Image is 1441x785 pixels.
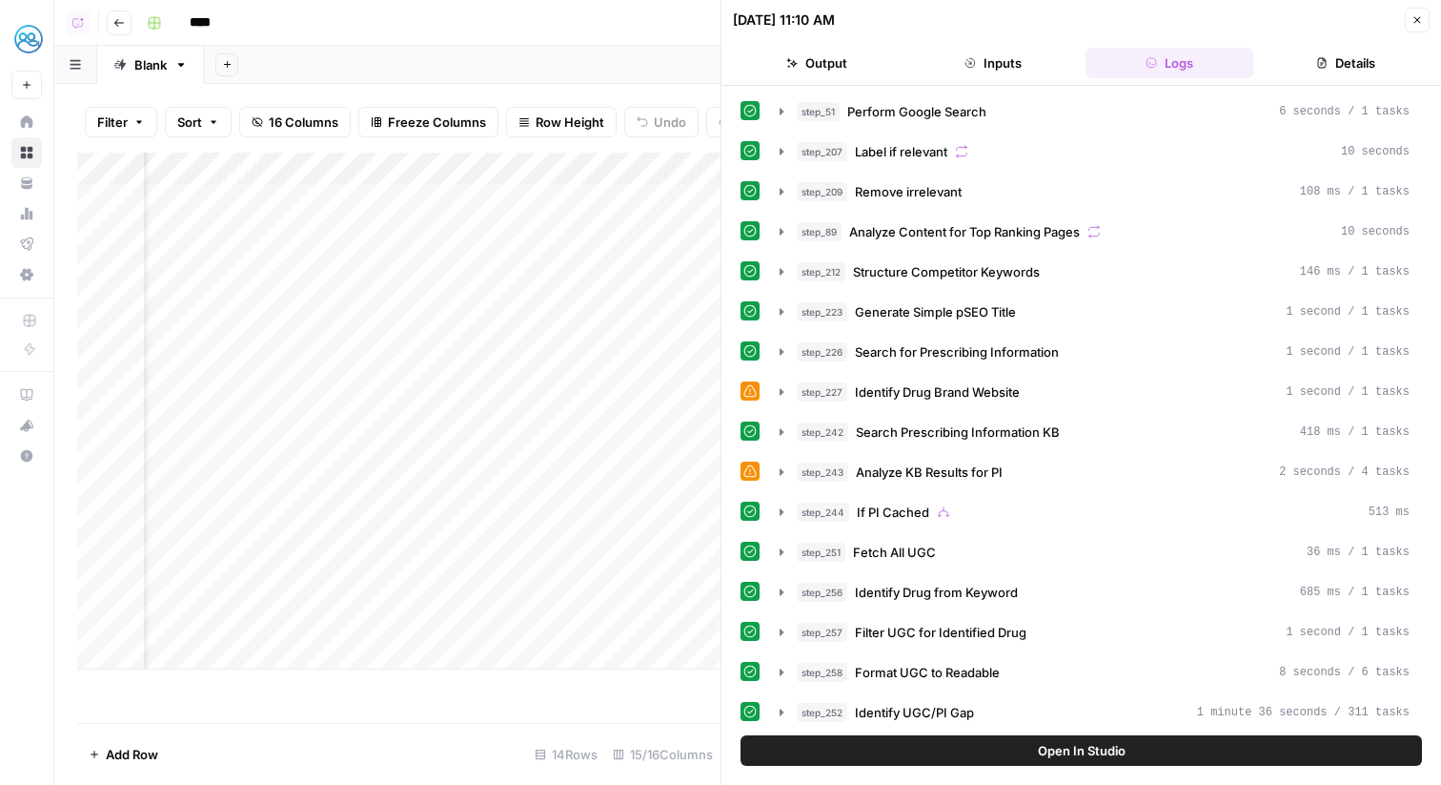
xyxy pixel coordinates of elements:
span: 1 minute 36 seconds / 311 tasks [1197,704,1410,721]
span: step_258 [797,663,847,682]
a: Settings [11,259,42,290]
button: Filter [85,107,157,137]
span: Add Row [106,745,158,764]
span: If PI Cached [857,503,929,522]
button: 1 second / 1 tasks [768,377,1421,407]
span: step_226 [797,342,847,362]
button: Output [733,48,902,78]
button: 6 seconds / 1 tasks [768,96,1421,127]
span: Freeze Columns [388,113,486,132]
span: Identify UGC/PI Gap [855,703,974,722]
a: Home [11,107,42,137]
button: Inputs [909,48,1078,78]
button: Open In Studio [741,735,1422,766]
span: step_251 [797,543,845,562]
span: 10 seconds [1341,223,1410,240]
span: 146 ms / 1 tasks [1300,263,1410,280]
span: 36 ms / 1 tasks [1307,544,1410,561]
span: Search Prescribing Information KB [856,423,1060,442]
button: Workspace: MyHealthTeam [11,15,42,63]
div: 15/16 Columns [605,739,720,770]
button: Add Row [77,739,170,770]
span: 1 second / 1 tasks [1286,343,1410,361]
span: Format UGC to Readable [855,663,1000,682]
span: Filter UGC for Identified Drug [855,623,1026,642]
a: Usage [11,198,42,229]
span: Structure Competitor Keywords [853,262,1040,281]
span: step_256 [797,583,847,602]
button: 108 ms / 1 tasks [768,176,1421,207]
span: step_244 [797,503,849,522]
span: 1 second / 1 tasks [1286,383,1410,401]
span: Analyze Content for Top Ranking Pages [849,222,1080,241]
a: Browse [11,137,42,168]
button: 418 ms / 1 tasks [768,417,1421,447]
span: 108 ms / 1 tasks [1300,183,1410,200]
span: Search for Prescribing Information [855,342,1059,362]
div: 14 Rows [527,739,605,770]
a: Blank [97,46,204,84]
span: Analyze KB Results for PI [856,463,1003,482]
span: step_243 [797,463,848,482]
span: 1 second / 1 tasks [1286,624,1410,641]
button: 1 minute 36 seconds / 311 tasks [768,697,1421,728]
button: Logs [1086,48,1254,78]
span: 513 ms [1369,504,1410,521]
span: step_223 [797,302,847,321]
a: Your Data [11,168,42,198]
span: 418 ms / 1 tasks [1300,423,1410,441]
div: Blank [134,55,167,74]
span: Label if relevant [855,142,947,161]
span: Remove irrelevant [855,182,962,201]
span: 16 Columns [269,113,338,132]
span: step_51 [797,102,840,121]
span: 8 seconds / 6 tasks [1279,664,1410,681]
button: 36 ms / 1 tasks [768,537,1421,568]
button: 1 second / 1 tasks [768,337,1421,367]
span: step_257 [797,623,847,642]
span: 685 ms / 1 tasks [1300,584,1410,601]
div: What's new? [12,411,41,440]
span: step_89 [797,222,842,241]
span: step_227 [797,382,847,402]
span: Perform Google Search [847,102,986,121]
img: MyHealthTeam Logo [11,22,46,56]
button: Sort [165,107,232,137]
button: 16 Columns [239,107,351,137]
button: Undo [624,107,699,137]
span: step_212 [797,262,845,281]
span: Filter [97,113,128,132]
span: Identify Drug Brand Website [855,382,1020,402]
a: AirOps Academy [11,380,42,410]
button: 146 ms / 1 tasks [768,257,1421,287]
button: 10 seconds [768,136,1421,167]
button: Freeze Columns [358,107,498,137]
a: Flightpath [11,229,42,259]
span: 1 second / 1 tasks [1286,303,1410,320]
span: step_252 [797,703,847,722]
div: [DATE] 11:10 AM [733,10,835,30]
span: Identify Drug from Keyword [855,583,1018,602]
span: Generate Simple pSEO Title [855,302,1016,321]
button: 685 ms / 1 tasks [768,577,1421,608]
span: Sort [177,113,202,132]
button: 2 seconds / 4 tasks [768,457,1421,487]
span: Fetch All UGC [853,543,936,562]
span: step_207 [797,142,847,161]
span: step_209 [797,182,847,201]
span: Row Height [536,113,604,132]
button: What's new? [11,410,42,441]
button: 1 second / 1 tasks [768,617,1421,648]
button: 10 seconds [768,217,1421,247]
button: Help + Support [11,441,42,471]
span: 6 seconds / 1 tasks [1279,103,1410,120]
button: 8 seconds / 6 tasks [768,657,1421,688]
span: step_242 [797,423,848,442]
span: 10 seconds [1341,143,1410,160]
button: Row Height [506,107,617,137]
button: 513 ms [768,497,1421,527]
span: Open In Studio [1038,741,1126,760]
button: Details [1261,48,1430,78]
span: 2 seconds / 4 tasks [1279,464,1410,481]
span: Undo [654,113,686,132]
